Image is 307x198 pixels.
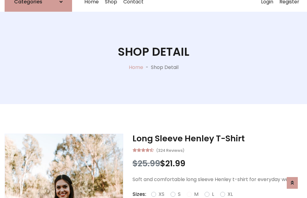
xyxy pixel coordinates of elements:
label: S [178,191,181,198]
span: 21.99 [165,158,185,169]
h3: Long Sleeve Henley T-Shirt [132,134,302,143]
a: Home [129,64,143,71]
h1: Shop Detail [118,45,189,59]
h3: $ [132,159,302,168]
label: XL [228,191,233,198]
p: Soft and comfortable long sleeve Henley t-shirt for everyday wear. [132,176,302,183]
small: (324 Reviews) [156,146,184,154]
p: - [143,64,151,71]
span: $25.99 [132,158,160,169]
p: Sizes: [132,191,146,198]
label: XS [159,191,164,198]
p: Shop Detail [151,64,178,71]
label: M [194,191,198,198]
label: L [212,191,214,198]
